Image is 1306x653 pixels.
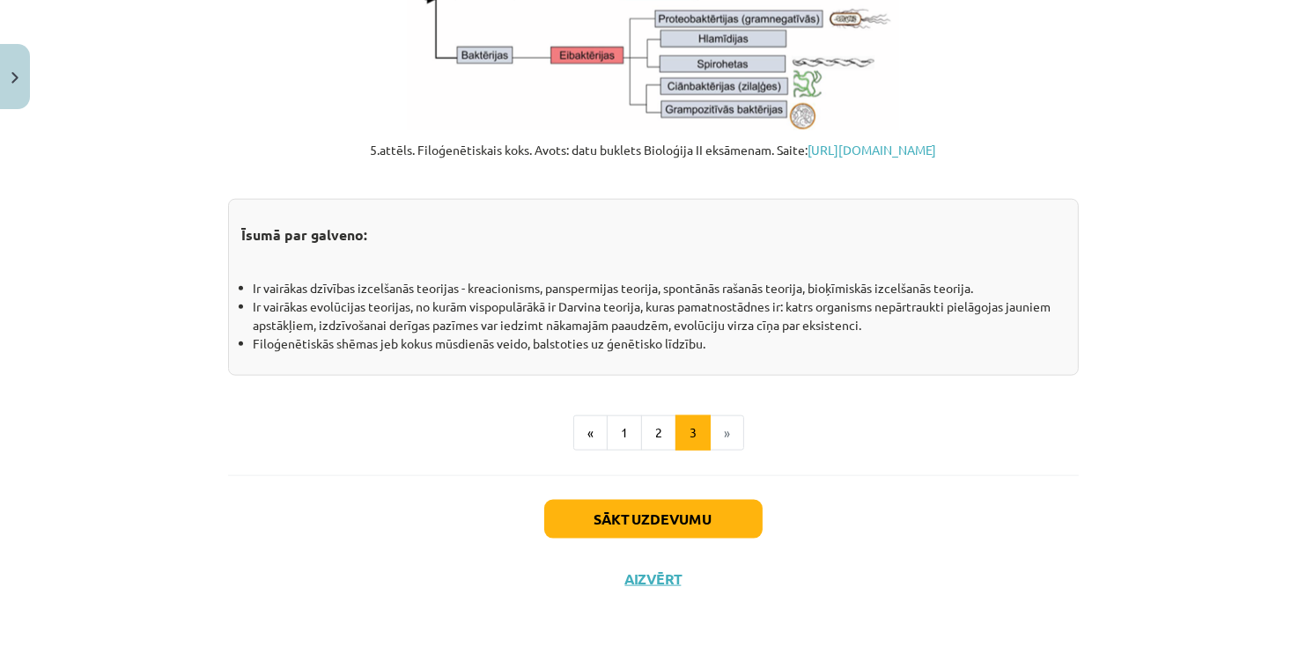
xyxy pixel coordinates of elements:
p: 5.attēls. Filoģenētiskais koks. Avots: datu buklets Bioloģija II eksāmenam. Saite: [228,141,1079,159]
button: Sākt uzdevumu [544,500,763,539]
strong: Īsumā par galveno: [242,225,368,244]
button: 3 [675,415,711,451]
li: Ir vairākas evolūcijas teorijas, no kurām vispopulārākā ir Darvina teorija, kuras pamatnostādnes ... [254,297,1065,334]
img: icon-close-lesson-0947bae3869378f0d4975bcd49f059093ad1ed9edebbc8119c70593378902aed.svg [11,72,18,84]
button: 2 [641,415,676,451]
button: Aizvērt [620,570,687,588]
nav: Page navigation example [228,415,1079,451]
button: 1 [607,415,642,451]
li: Filoģenētiskās shēmas jeb kokus mūsdienās veido, balstoties uz ģenētisko līdzību. [254,334,1065,353]
button: « [573,415,608,451]
li: Ir vairākas dzīvības izcelšanās teorijas - kreacionisms, panspermijas teorija, spontānās rašanās ... [254,279,1065,297]
a: [URL][DOMAIN_NAME] [808,142,936,158]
